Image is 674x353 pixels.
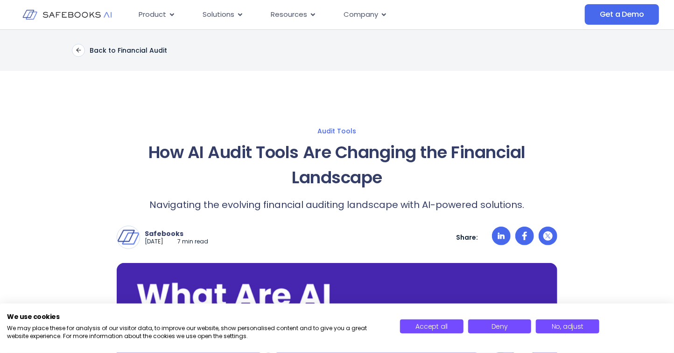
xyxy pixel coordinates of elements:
p: Navigating the evolving financial auditing landscape with AI-powered solutions. [117,198,557,212]
p: Safebooks [145,229,208,238]
p: Share: [456,233,478,242]
p: Back to Financial Audit [90,46,167,55]
a: Audit Tools [25,127,649,135]
span: Resources [271,9,307,20]
p: 7 min read [177,238,208,246]
span: Get a Demo [600,10,644,19]
span: Product [139,9,166,20]
button: Adjust cookie preferences [536,319,599,333]
span: No, adjust [552,322,583,331]
a: Get a Demo [585,4,659,25]
img: Safebooks [117,226,140,249]
button: Accept all cookies [400,319,463,333]
nav: Menu [131,6,513,24]
span: Deny [491,322,508,331]
p: We may place these for analysis of our visitor data, to improve our website, show personalised co... [7,325,386,340]
p: [DATE] [145,238,163,246]
span: Solutions [203,9,234,20]
div: Menu Toggle [131,6,513,24]
button: Deny all cookies [468,319,531,333]
h1: How AI Audit Tools Are Changing the Financial Landscape [117,140,557,190]
span: Company [344,9,378,20]
h2: We use cookies [7,312,386,321]
span: Accept all [416,322,448,331]
a: Back to Financial Audit [72,44,167,57]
